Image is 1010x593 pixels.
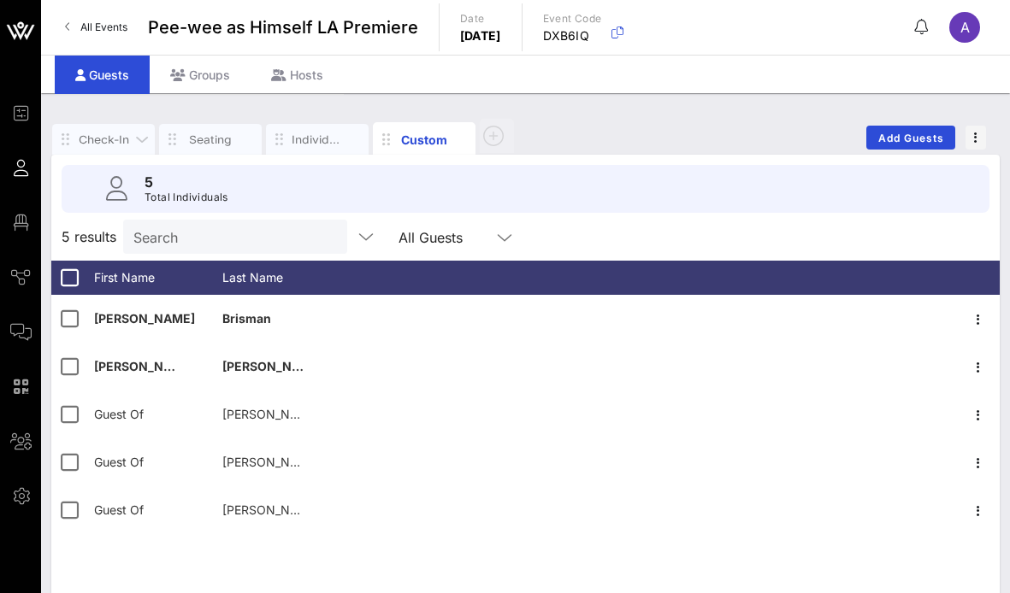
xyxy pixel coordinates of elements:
[145,172,228,192] p: 5
[222,261,351,295] div: Last Name
[148,15,418,40] span: Pee-wee as Himself LA Premiere
[62,226,116,247] span: 5 results
[399,230,463,245] div: All Guests
[94,359,195,373] span: [PERSON_NAME]
[94,455,144,469] span: Guest Of
[185,132,236,148] div: Seating
[222,407,321,421] span: [PERSON_NAME]
[866,126,955,150] button: Add Guests
[877,132,945,144] span: Add Guests
[222,311,271,326] span: Brisman
[150,56,251,94] div: Groups
[222,359,323,373] span: [PERSON_NAME]
[94,311,195,326] span: [PERSON_NAME]
[78,132,129,148] div: Check-In
[949,12,980,43] div: A
[222,502,321,517] span: [PERSON_NAME]
[460,27,501,44] p: [DATE]
[251,56,344,94] div: Hosts
[94,502,144,517] span: Guest Of
[399,131,450,149] div: Custom
[543,27,602,44] p: DXB6IQ
[960,19,970,36] span: A
[543,10,602,27] p: Event Code
[94,261,222,295] div: First Name
[55,14,138,41] a: All Events
[94,407,144,421] span: Guest Of
[292,132,343,148] div: Individuals
[222,455,321,469] span: [PERSON_NAME]
[145,189,228,206] p: Total Individuals
[460,10,501,27] p: Date
[388,220,525,254] div: All Guests
[55,56,150,94] div: Guests
[80,21,127,33] span: All Events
